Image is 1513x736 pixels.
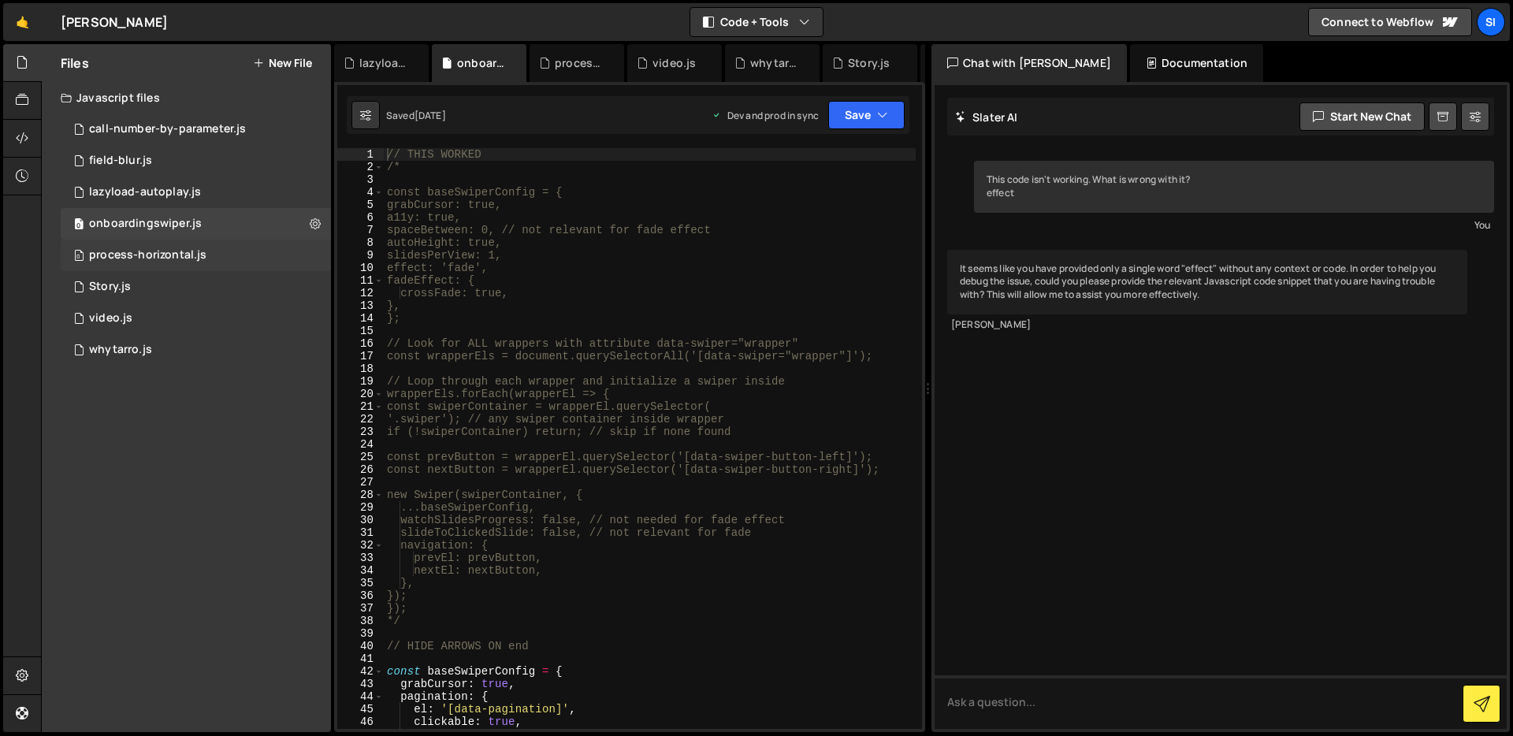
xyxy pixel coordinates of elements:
[337,262,384,274] div: 10
[61,208,331,240] div: 12473/42006.js
[61,240,331,271] div: 12473/47229.js
[951,318,1463,332] div: [PERSON_NAME]
[337,589,384,602] div: 36
[337,703,384,716] div: 45
[337,602,384,615] div: 37
[74,219,84,232] span: 0
[337,577,384,589] div: 35
[3,3,42,41] a: 🤙
[337,274,384,287] div: 11
[61,303,331,334] div: 12473/45249.js
[337,501,384,514] div: 29
[42,82,331,113] div: Javascript files
[337,526,384,539] div: 31
[1299,102,1425,131] button: Start new chat
[337,640,384,652] div: 40
[89,311,132,325] div: video.js
[337,514,384,526] div: 30
[337,249,384,262] div: 9
[955,110,1018,125] h2: Slater AI
[337,463,384,476] div: 26
[337,325,384,337] div: 15
[337,173,384,186] div: 3
[337,627,384,640] div: 39
[337,552,384,564] div: 33
[978,217,1490,233] div: You
[337,451,384,463] div: 25
[848,55,890,71] div: Story.js
[337,438,384,451] div: 24
[337,615,384,627] div: 38
[337,287,384,299] div: 12
[74,251,84,263] span: 0
[337,312,384,325] div: 14
[1130,44,1263,82] div: Documentation
[61,54,89,72] h2: Files
[337,476,384,489] div: 27
[690,8,823,36] button: Code + Tools
[828,101,905,129] button: Save
[337,426,384,438] div: 23
[61,13,168,32] div: [PERSON_NAME]
[359,55,410,71] div: lazyload-autoplay.js
[555,55,605,71] div: process-horizontal.js
[337,665,384,678] div: 42
[61,177,331,208] div: 12473/30236.js
[337,362,384,375] div: 18
[337,539,384,552] div: 32
[337,236,384,249] div: 8
[337,337,384,350] div: 16
[337,388,384,400] div: 20
[337,161,384,173] div: 2
[337,211,384,224] div: 6
[337,375,384,388] div: 19
[337,690,384,703] div: 44
[947,250,1467,314] div: It seems like you have provided only a single word "effect" without any context or code. In order...
[386,109,446,122] div: Saved
[337,489,384,501] div: 28
[1308,8,1472,36] a: Connect to Webflow
[89,217,202,231] div: onboardingswiper.js
[337,299,384,312] div: 13
[61,334,331,366] div: 12473/36600.js
[89,343,152,357] div: whytarro.js
[89,154,152,168] div: field-blur.js
[89,185,201,199] div: lazyload-autoplay.js
[61,271,331,303] div: 12473/31387.js
[337,186,384,199] div: 4
[457,55,507,71] div: onboardingswiper.js
[337,148,384,161] div: 1
[89,248,206,262] div: process-horizontal.js
[89,280,131,294] div: Story.js
[1477,8,1505,36] a: SI
[89,122,246,136] div: call-number-by-parameter.js
[337,350,384,362] div: 17
[652,55,696,71] div: video.js
[712,109,819,122] div: Dev and prod in sync
[931,44,1127,82] div: Chat with [PERSON_NAME]
[61,113,331,145] div: 12473/34694.js
[337,564,384,577] div: 34
[414,109,446,122] div: [DATE]
[750,55,801,71] div: whytarro.js
[337,678,384,690] div: 43
[337,199,384,211] div: 5
[337,716,384,728] div: 46
[61,145,331,177] div: 12473/40657.js
[253,57,312,69] button: New File
[337,224,384,236] div: 7
[337,400,384,413] div: 21
[974,161,1494,213] div: This code isn't working. What is wrong with it? effect
[337,413,384,426] div: 22
[337,652,384,665] div: 41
